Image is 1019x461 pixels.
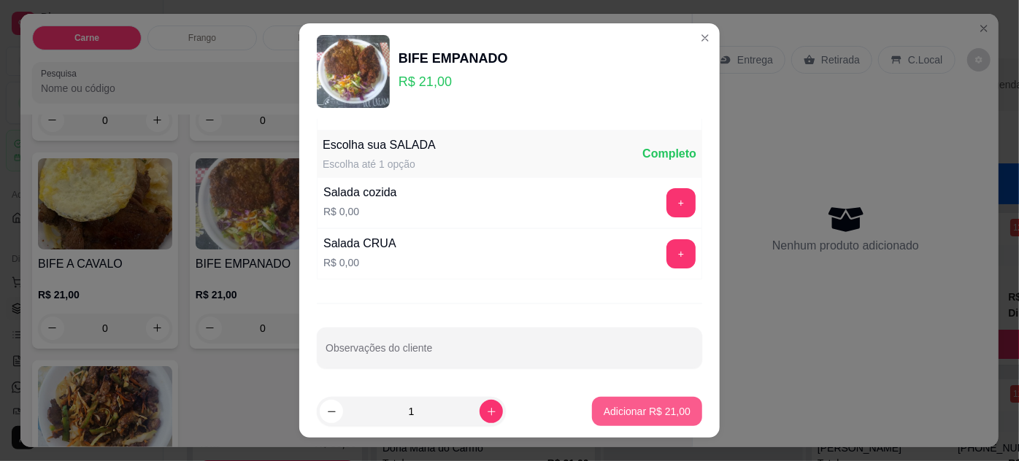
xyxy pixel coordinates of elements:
button: add [666,188,696,217]
input: Observações do cliente [326,346,693,361]
div: Salada CRUA [323,235,396,252]
img: product-image [317,35,390,108]
div: Escolha sua SALADA [323,136,436,154]
button: Close [693,26,717,50]
button: decrease-product-quantity [320,400,343,423]
div: Escolha até 1 opção [323,157,436,171]
div: Completo [642,145,696,163]
button: increase-product-quantity [480,400,503,423]
div: Salada cozida [323,184,397,201]
p: Adicionar R$ 21,00 [604,404,691,419]
p: R$ 21,00 [399,71,508,92]
div: BIFE EMPANADO [399,48,508,69]
button: Adicionar R$ 21,00 [592,397,702,426]
p: R$ 0,00 [323,204,397,219]
button: add [666,239,696,268]
p: R$ 0,00 [323,255,396,270]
